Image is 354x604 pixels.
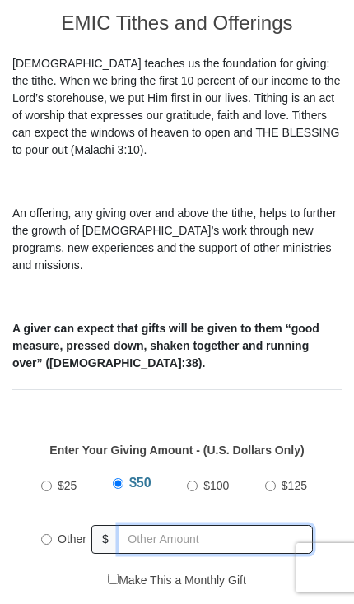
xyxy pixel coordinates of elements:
[91,525,119,554] span: $
[12,205,342,274] p: An offering, any giving over and above the tithe, helps to further the growth of [DEMOGRAPHIC_DAT...
[119,525,313,554] input: Other Amount
[108,574,119,584] input: Make This a Monthly Gift
[12,322,319,369] b: A giver can expect that gifts will be given to them “good measure, pressed down, shaken together ...
[58,532,86,546] span: Other
[108,572,246,589] label: Make This a Monthly Gift
[282,479,307,492] span: $125
[49,444,304,457] strong: Enter Your Giving Amount - (U.S. Dollars Only)
[203,479,229,492] span: $100
[129,476,151,490] span: $50
[58,479,77,492] span: $25
[12,55,342,159] p: [DEMOGRAPHIC_DATA] teaches us the foundation for giving: the tithe. When we bring the first 10 pe...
